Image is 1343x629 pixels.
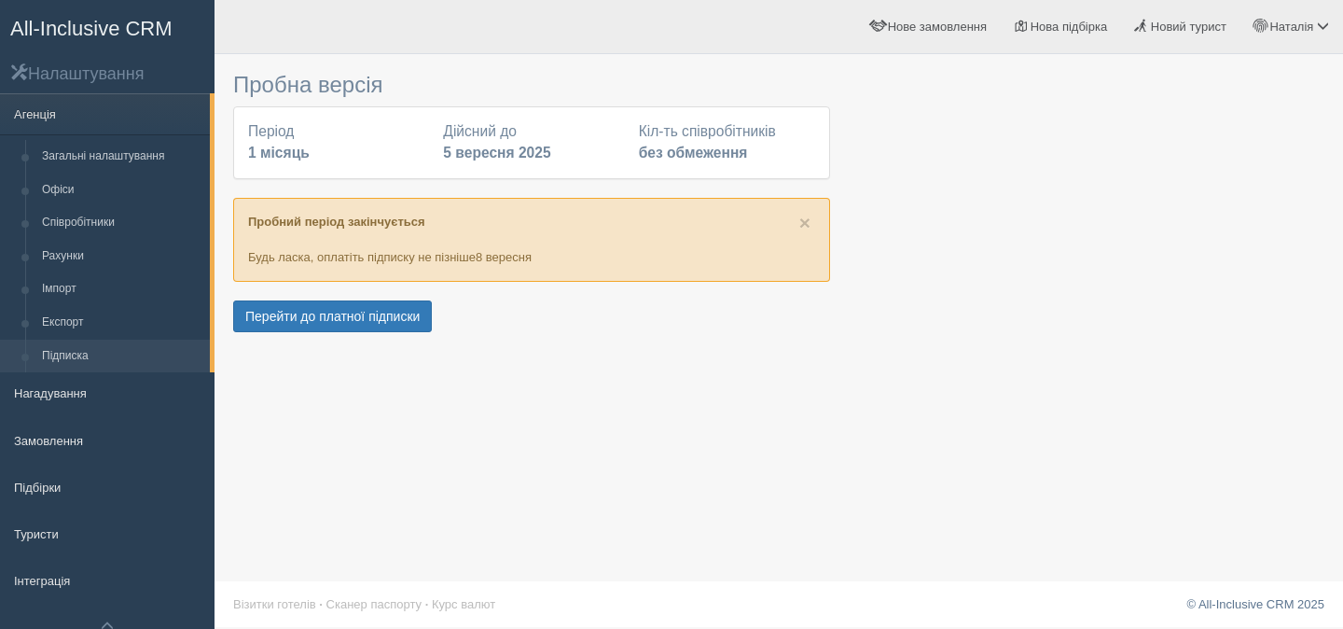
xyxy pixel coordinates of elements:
[1269,20,1313,34] span: Наталія
[425,597,429,611] span: ·
[476,250,532,264] span: 8 вересня
[34,273,210,306] a: Імпорт
[239,121,434,164] div: Період
[233,301,432,332] button: Перейти до платної підписки
[326,597,422,611] a: Сканер паспорту
[10,17,173,40] span: All-Inclusive CRM
[630,121,824,164] div: Кіл-ть співробітників
[319,597,323,611] span: ·
[443,145,550,161] b: 5 вересня 2025
[1,1,214,52] a: All-Inclusive CRM
[248,145,310,161] b: 1 місяць
[434,121,629,164] div: Дійсний до
[34,140,210,174] a: Загальні налаштування
[233,73,830,97] h3: Пробна версія
[233,597,316,611] a: Візитки готелів
[1151,20,1226,34] span: Новий турист
[248,215,425,229] b: Пробний період закінчується
[799,212,810,233] span: ×
[1186,597,1324,611] a: © All-Inclusive CRM 2025
[639,145,748,161] b: без обмеження
[888,20,987,34] span: Нове замовлення
[34,240,210,273] a: Рахунки
[1031,20,1108,34] span: Нова підбірка
[34,306,210,340] a: Експорт
[34,340,210,373] a: Підписка
[233,198,830,281] div: Будь ласка, оплатіть підписку не пізніше
[34,174,210,207] a: Офіси
[34,206,210,240] a: Співробітники
[432,597,495,611] a: Курс валют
